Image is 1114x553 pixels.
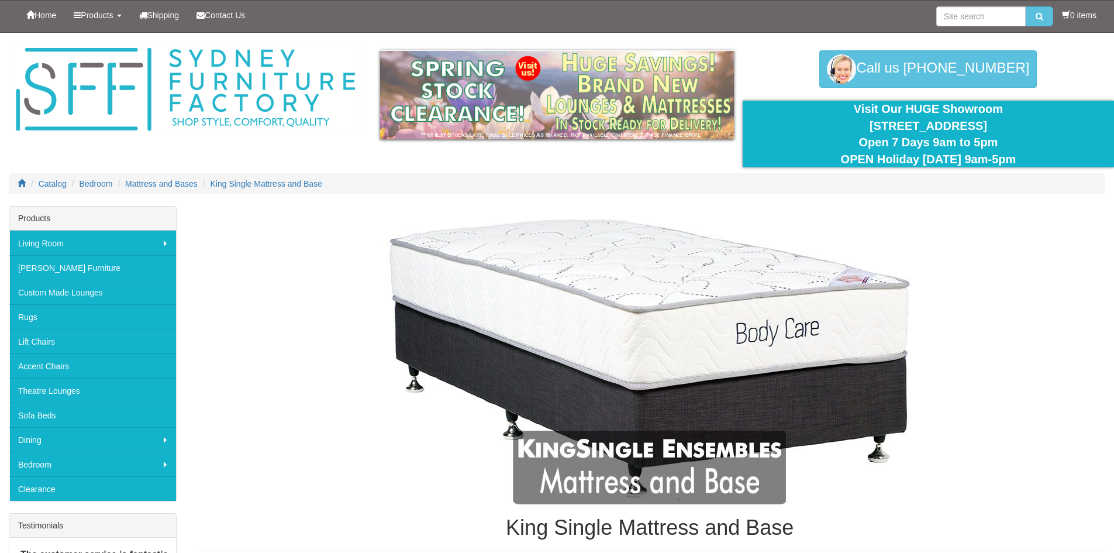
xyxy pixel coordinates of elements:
[9,403,176,427] a: Sofa Beds
[936,6,1026,26] input: Site search
[9,304,176,329] a: Rugs
[9,427,176,452] a: Dining
[35,11,56,20] span: Home
[188,1,254,30] a: Contact Us
[194,516,1105,540] h1: King Single Mattress and Base
[39,179,67,188] a: Catalog
[9,280,176,304] a: Custom Made Lounges
[9,378,176,403] a: Theatre Lounges
[18,1,65,30] a: Home
[751,101,1105,167] div: Visit Our HUGE Showroom [STREET_ADDRESS] Open 7 Days 9am to 5pm OPEN Holiday [DATE] 9am-5pm
[125,179,198,188] a: Mattress and Bases
[205,11,245,20] span: Contact Us
[147,11,180,20] span: Shipping
[9,476,176,501] a: Clearance
[380,50,734,139] img: spring-sale.gif
[9,207,176,231] div: Products
[211,179,322,188] a: King Single Mattress and Base
[65,1,130,30] a: Products
[9,514,176,538] div: Testimonials
[10,44,361,135] img: Sydney Furniture Factory
[80,179,113,188] a: Bedroom
[130,1,188,30] a: Shipping
[9,231,176,255] a: Living Room
[9,353,176,378] a: Accent Chairs
[81,11,113,20] span: Products
[1062,9,1096,21] li: 0 items
[299,212,1001,504] img: King Single Mattress and Base
[9,329,176,353] a: Lift Chairs
[9,452,176,476] a: Bedroom
[9,255,176,280] a: [PERSON_NAME] Furniture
